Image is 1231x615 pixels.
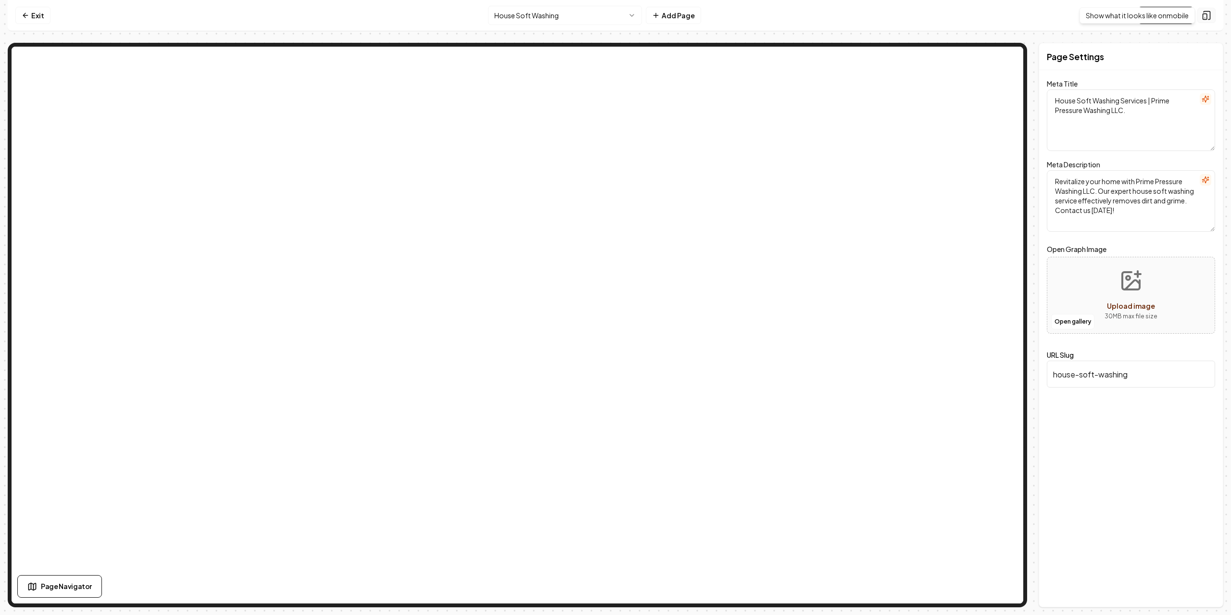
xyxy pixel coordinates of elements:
[1105,312,1157,321] p: 30 MB max file size
[1047,50,1104,63] h2: Page Settings
[1047,243,1215,255] label: Open Graph Image
[1047,351,1074,359] label: URL Slug
[1107,301,1155,310] span: Upload image
[41,581,92,591] span: Page Navigator
[1047,160,1100,169] label: Meta Description
[15,7,50,24] a: Exit
[646,7,701,24] button: Add Page
[1047,79,1078,88] label: Meta Title
[1138,7,1193,24] a: Visit Page
[1097,262,1165,329] button: Upload image
[17,575,102,598] button: Page Navigator
[1080,7,1195,24] div: Show what it looks like on mobile
[1051,314,1094,329] button: Open gallery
